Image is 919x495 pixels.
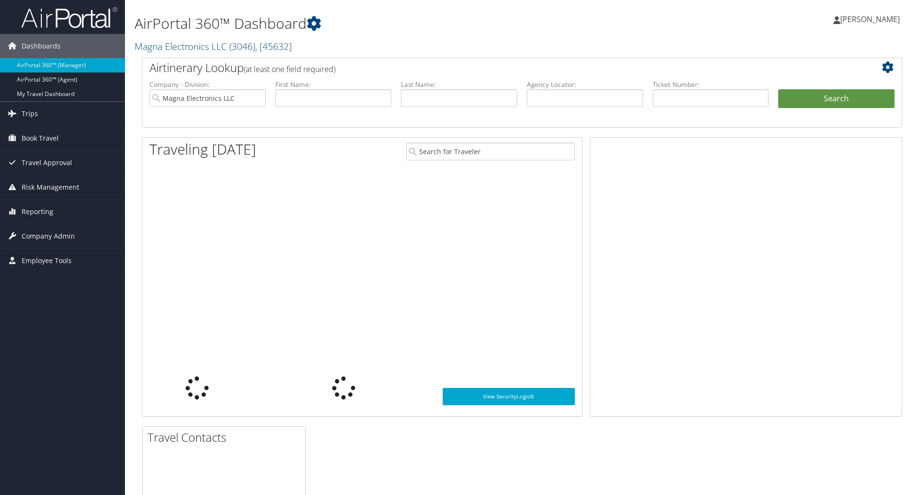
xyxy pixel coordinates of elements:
[22,126,59,150] span: Book Travel
[653,80,769,89] label: Ticket Number:
[22,34,61,58] span: Dashboards
[149,60,831,76] h2: Airtinerary Lookup
[22,175,79,199] span: Risk Management
[229,40,255,53] span: ( 3046 )
[21,6,117,29] img: airportal-logo.png
[135,40,292,53] a: Magna Electronics LLC
[840,14,900,24] span: [PERSON_NAME]
[148,429,305,446] h2: Travel Contacts
[275,80,392,89] label: First Name:
[135,13,651,34] h1: AirPortal 360™ Dashboard
[244,64,335,74] span: (at least one field required)
[255,40,292,53] span: , [ 45632 ]
[406,143,575,160] input: Search for Traveler
[149,80,266,89] label: Company - Division:
[149,139,256,159] h1: Traveling [DATE]
[778,89,894,109] button: Search
[401,80,517,89] label: Last Name:
[833,5,909,34] a: [PERSON_NAME]
[22,102,38,126] span: Trips
[22,249,72,273] span: Employee Tools
[527,80,643,89] label: Agency Locator:
[22,151,72,175] span: Travel Approval
[22,224,75,248] span: Company Admin
[443,388,575,405] a: View SecurityLogic®
[22,200,53,224] span: Reporting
